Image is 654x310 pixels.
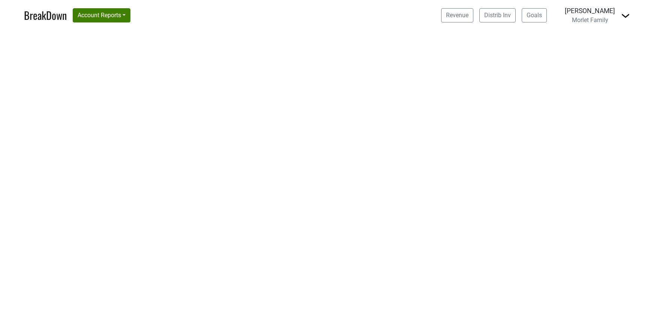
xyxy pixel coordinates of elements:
img: Dropdown Menu [621,11,630,20]
a: Revenue [441,8,473,22]
a: BreakDown [24,7,67,23]
div: [PERSON_NAME] [565,6,615,16]
button: Account Reports [73,8,130,22]
span: Morlet Family [572,16,608,24]
a: Goals [522,8,547,22]
a: Distrib Inv [479,8,516,22]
